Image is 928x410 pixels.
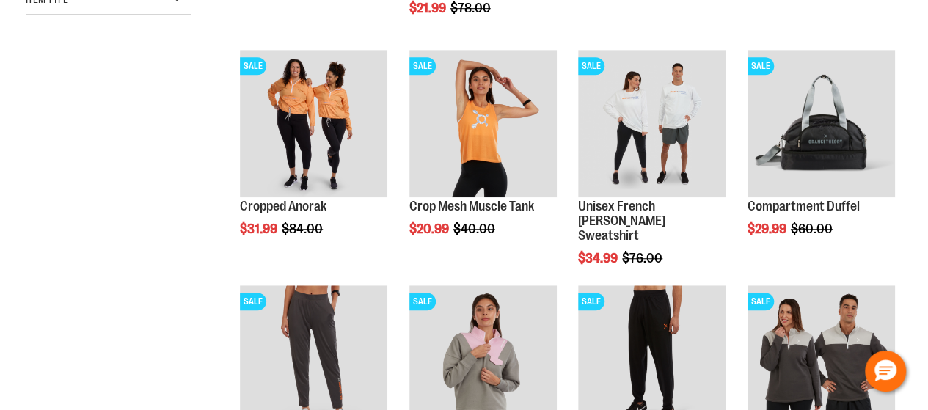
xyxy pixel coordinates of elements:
[865,351,906,392] button: Hello, have a question? Let’s chat.
[578,57,604,75] span: SALE
[240,293,266,310] span: SALE
[282,222,325,236] span: $84.00
[740,43,902,274] div: product
[578,293,604,310] span: SALE
[240,199,326,213] a: Cropped Anorak
[402,43,564,274] div: product
[748,57,774,75] span: SALE
[409,1,448,15] span: $21.99
[748,293,774,310] span: SALE
[240,50,387,197] img: Cropped Anorak primary image
[453,222,497,236] span: $40.00
[409,222,451,236] span: $20.99
[409,50,557,199] a: Crop Mesh Muscle Tank primary imageSALE
[571,43,733,303] div: product
[622,251,665,266] span: $76.00
[450,1,493,15] span: $78.00
[240,57,266,75] span: SALE
[578,50,726,197] img: Unisex French Terry Crewneck Sweatshirt primary image
[748,50,895,199] a: Compartment Duffel front SALE
[748,199,860,213] a: Compartment Duffel
[233,43,395,274] div: product
[409,50,557,197] img: Crop Mesh Muscle Tank primary image
[748,50,895,197] img: Compartment Duffel front
[409,199,534,213] a: Crop Mesh Muscle Tank
[578,199,665,243] a: Unisex French [PERSON_NAME] Sweatshirt
[578,251,620,266] span: $34.99
[748,222,789,236] span: $29.99
[791,222,835,236] span: $60.00
[409,293,436,310] span: SALE
[409,57,436,75] span: SALE
[578,50,726,199] a: Unisex French Terry Crewneck Sweatshirt primary imageSALE
[240,222,280,236] span: $31.99
[240,50,387,199] a: Cropped Anorak primary imageSALE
